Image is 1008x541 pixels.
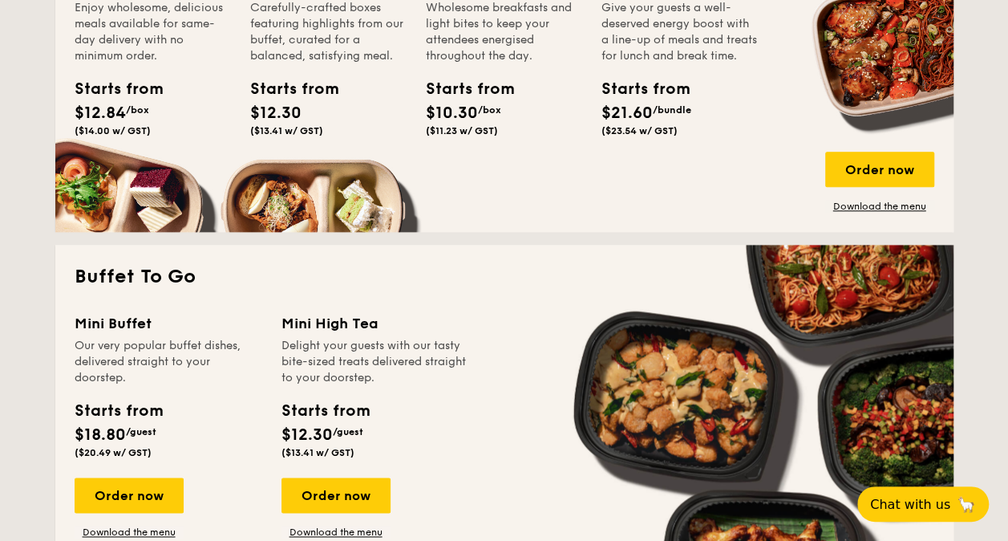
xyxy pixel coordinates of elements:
div: Our very popular buffet dishes, delivered straight to your doorstep. [75,338,262,386]
div: Delight your guests with our tasty bite-sized treats delivered straight to your doorstep. [281,338,469,386]
span: $12.30 [250,104,302,123]
span: /guest [333,426,363,437]
div: Starts from [281,399,369,423]
span: ($23.54 w/ GST) [601,125,678,136]
a: Download the menu [281,526,391,539]
span: Chat with us [870,497,950,512]
span: ($13.41 w/ GST) [250,125,323,136]
span: ($13.41 w/ GST) [281,447,354,458]
span: $10.30 [426,104,478,123]
a: Download the menu [825,200,934,213]
div: Starts from [250,77,322,101]
div: Starts from [601,77,674,101]
span: ($14.00 w/ GST) [75,125,151,136]
div: Starts from [75,399,162,423]
div: Order now [75,478,184,513]
span: $21.60 [601,104,653,123]
span: /bundle [653,104,691,116]
div: Starts from [426,77,498,101]
span: ($20.49 w/ GST) [75,447,152,458]
div: Order now [281,478,391,513]
span: 🦙 [957,495,976,514]
span: ($11.23 w/ GST) [426,125,498,136]
span: /box [126,104,149,116]
div: Order now [825,152,934,187]
button: Chat with us🦙 [857,486,989,522]
div: Mini High Tea [281,312,469,335]
span: /guest [126,426,156,437]
div: Mini Buffet [75,312,262,335]
span: $12.30 [281,425,333,445]
h2: Buffet To Go [75,264,934,290]
span: $18.80 [75,425,126,445]
a: Download the menu [75,526,184,539]
span: $12.84 [75,104,126,123]
span: /box [478,104,501,116]
div: Starts from [75,77,147,101]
